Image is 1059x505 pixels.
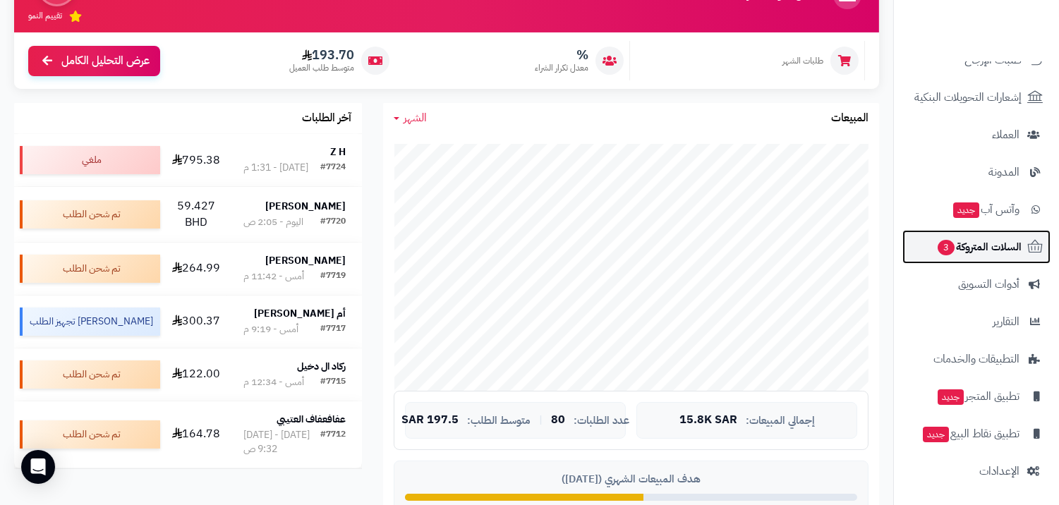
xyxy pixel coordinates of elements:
div: تم شحن الطلب [20,255,160,283]
div: تم شحن الطلب [20,200,160,229]
td: 264.99 [166,243,227,295]
div: تم شحن الطلب [20,420,160,449]
strong: أم [PERSON_NAME] [254,306,346,321]
td: 59.427 BHD [166,187,227,242]
h3: آخر الطلبات [302,112,351,125]
span: 197.5 SAR [401,414,459,427]
span: الإعدادات [979,461,1019,481]
a: المدونة [902,155,1051,189]
div: #7720 [320,215,346,229]
span: إجمالي المبيعات: [746,415,815,427]
span: المدونة [988,162,1019,182]
td: 122.00 [166,348,227,401]
span: 80 [551,414,565,427]
div: Open Intercom Messenger [21,450,55,484]
span: الشهر [404,109,427,126]
span: وآتس آب [952,200,1019,219]
div: #7712 [320,428,346,456]
span: | [539,415,543,425]
a: التطبيقات والخدمات [902,342,1051,376]
a: أدوات التسويق [902,267,1051,301]
a: العملاء [902,118,1051,152]
div: ملغي [20,146,160,174]
span: عرض التحليل الكامل [61,53,150,69]
div: هدف المبيعات الشهري ([DATE]) [405,472,857,487]
div: أمس - 11:42 م [243,269,304,284]
span: جديد [923,427,949,442]
a: وآتس آبجديد [902,193,1051,226]
h3: المبيعات [831,112,869,125]
span: جديد [953,202,979,218]
div: أمس - 12:34 م [243,375,304,389]
a: الشهر [394,110,427,126]
div: [DATE] - 1:31 م [243,161,308,175]
span: تطبيق المتجر [936,387,1019,406]
a: تطبيق نقاط البيعجديد [902,417,1051,451]
span: 193.70 [289,47,354,63]
a: السلات المتروكة3 [902,230,1051,264]
span: % [535,47,588,63]
span: أدوات التسويق [958,274,1019,294]
span: 3 [938,240,955,255]
div: #7724 [320,161,346,175]
span: التقارير [993,312,1019,331]
strong: [PERSON_NAME] [265,199,346,214]
span: تطبيق نقاط البيع [921,424,1019,444]
span: جديد [938,389,964,405]
span: تقييم النمو [28,10,62,22]
div: #7719 [320,269,346,284]
a: عرض التحليل الكامل [28,46,160,76]
td: 164.78 [166,401,227,468]
span: عدد الطلبات: [574,415,629,427]
strong: ركاد ال دخيل [297,359,346,374]
div: تم شحن الطلب [20,360,160,389]
span: السلات المتروكة [936,237,1022,257]
span: معدل تكرار الشراء [535,62,588,74]
a: إشعارات التحويلات البنكية [902,80,1051,114]
strong: [PERSON_NAME] [265,253,346,268]
strong: Z H [330,145,346,159]
span: إشعارات التحويلات البنكية [914,87,1022,107]
div: [PERSON_NAME] تجهيز الطلب [20,308,160,336]
div: [DATE] - [DATE] 9:32 ص [243,428,320,456]
strong: عفافعفاف العتيبي [277,412,346,427]
span: التطبيقات والخدمات [933,349,1019,369]
td: 300.37 [166,296,227,348]
td: 795.38 [166,134,227,186]
div: أمس - 9:19 م [243,322,298,336]
a: تطبيق المتجرجديد [902,379,1051,413]
div: اليوم - 2:05 ص [243,215,303,229]
img: logo-2.png [963,38,1046,68]
div: #7717 [320,322,346,336]
span: متوسط الطلب: [467,415,531,427]
a: التقارير [902,305,1051,339]
div: #7715 [320,375,346,389]
a: الإعدادات [902,454,1051,488]
span: متوسط طلب العميل [289,62,354,74]
span: 15.8K SAR [679,414,737,427]
span: العملاء [992,125,1019,145]
span: طلبات الشهر [782,55,823,67]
